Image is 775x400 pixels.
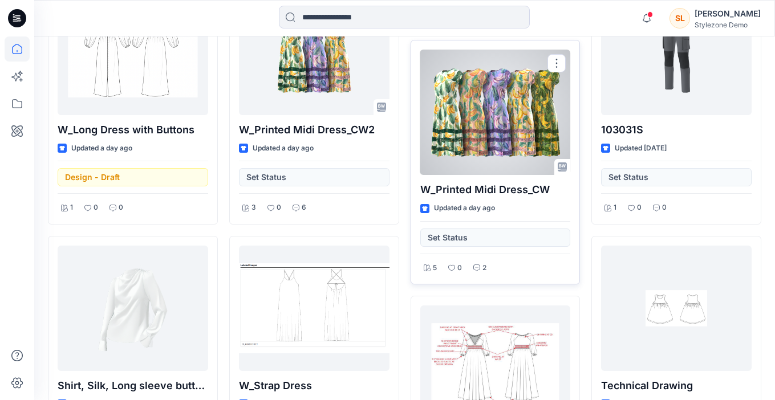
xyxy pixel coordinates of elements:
[277,202,281,214] p: 0
[601,122,752,138] p: 103031S
[695,7,761,21] div: [PERSON_NAME]
[239,246,389,371] a: W_Strap Dress
[420,182,571,198] p: W_Printed Midi Dress_CW
[457,262,462,274] p: 0
[662,202,667,214] p: 0
[119,202,123,214] p: 0
[253,142,314,154] p: Updated a day ago
[70,202,73,214] p: 1
[58,122,208,138] p: W_Long Dress with Buttons
[251,202,256,214] p: 3
[58,378,208,394] p: Shirt, Silk, Long sleeve button up silk blouse, formal wear
[482,262,486,274] p: 2
[614,202,616,214] p: 1
[58,246,208,371] a: Shirt, Silk, Long sleeve button up silk blouse, formal wear
[239,378,389,394] p: W_Strap Dress
[601,378,752,394] p: Technical Drawing
[94,202,98,214] p: 0
[71,142,132,154] p: Updated a day ago
[302,202,306,214] p: 6
[601,246,752,371] a: Technical Drawing
[434,202,495,214] p: Updated a day ago
[239,122,389,138] p: W_Printed Midi Dress_CW2
[420,50,571,175] a: W_Printed Midi Dress_CW
[615,142,667,154] p: Updated [DATE]
[433,262,437,274] p: 5
[637,202,642,214] p: 0
[695,21,761,29] div: Stylezone Demo
[669,8,690,28] div: SL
